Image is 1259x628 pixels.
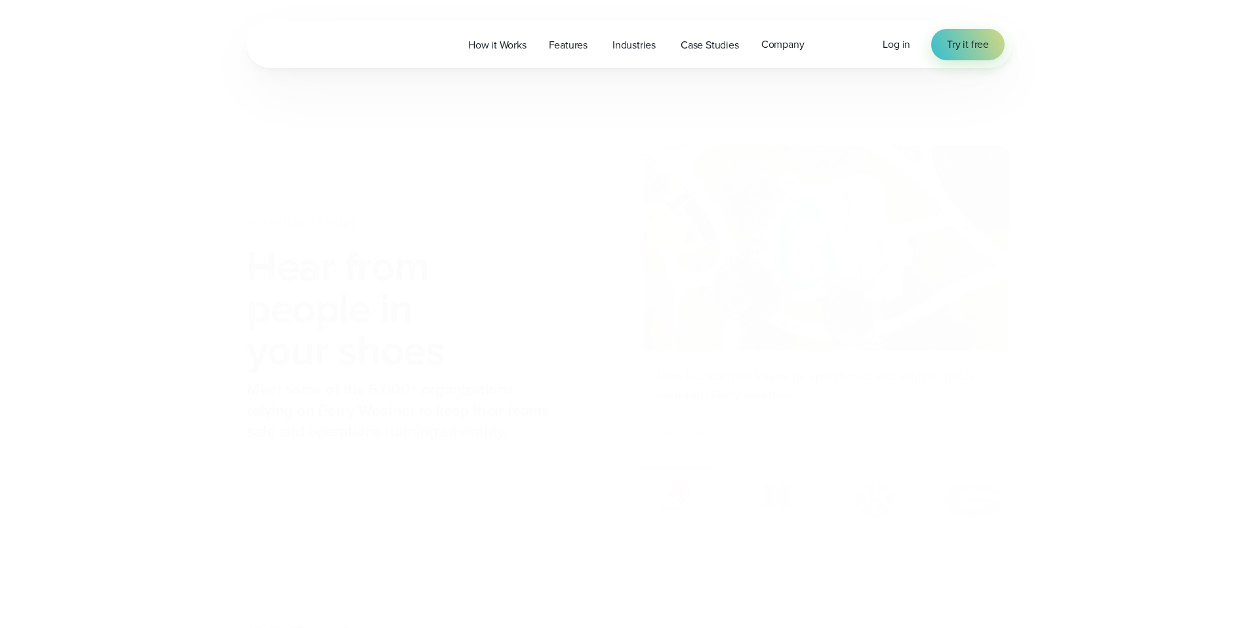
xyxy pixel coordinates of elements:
span: Company [761,37,805,52]
a: Log in [883,37,910,52]
span: Case Studies [681,37,739,53]
span: Industries [612,37,656,53]
span: Try it free [947,37,989,52]
span: Features [549,37,588,53]
a: How it Works [457,31,538,58]
a: Case Studies [669,31,750,58]
span: How it Works [468,37,527,53]
a: Try it free [931,29,1005,60]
